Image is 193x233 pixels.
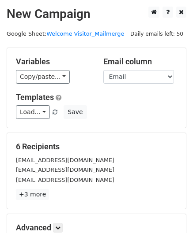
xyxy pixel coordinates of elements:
h2: New Campaign [7,7,186,22]
a: Copy/paste... [16,70,70,84]
a: Templates [16,92,54,102]
a: Daily emails left: 50 [127,30,186,37]
button: Save [64,105,87,119]
a: Welcome Visitor_Mailmerge [46,30,124,37]
small: [EMAIL_ADDRESS][DOMAIN_NAME] [16,177,114,183]
a: Load... [16,105,50,119]
h5: Advanced [16,223,177,233]
h5: Variables [16,57,90,67]
a: +3 more [16,189,49,200]
small: [EMAIL_ADDRESS][DOMAIN_NAME] [16,166,114,173]
small: [EMAIL_ADDRESS][DOMAIN_NAME] [16,157,114,163]
span: Daily emails left: 50 [127,29,186,39]
small: Google Sheet: [7,30,124,37]
h5: 6 Recipients [16,142,177,152]
h5: Email column [103,57,178,67]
